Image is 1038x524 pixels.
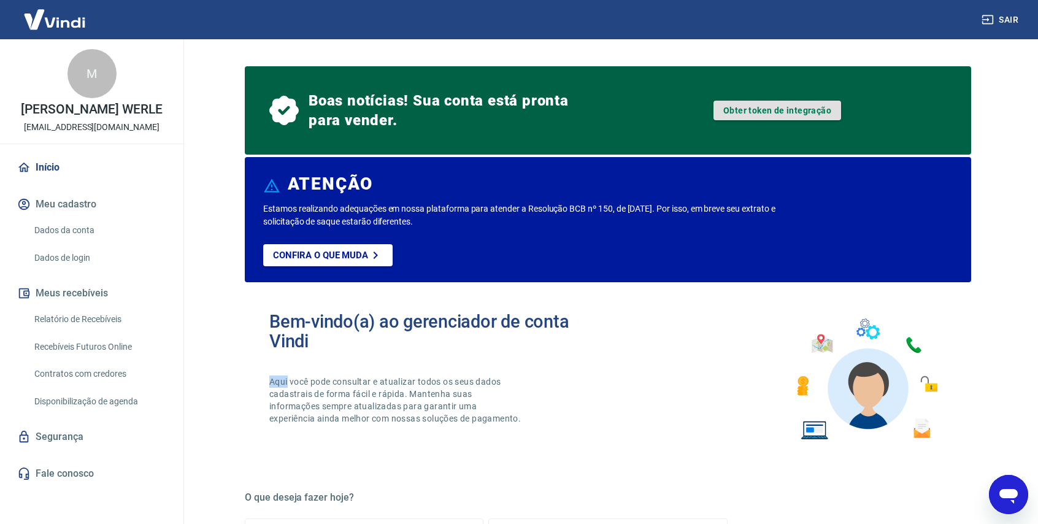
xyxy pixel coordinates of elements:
[15,191,169,218] button: Meu cadastro
[15,1,94,38] img: Vindi
[21,103,163,116] p: [PERSON_NAME] WERLE
[29,361,169,387] a: Contratos com credores
[273,250,368,261] p: Confira o que muda
[269,312,608,351] h2: Bem-vindo(a) ao gerenciador de conta Vindi
[29,334,169,360] a: Recebíveis Futuros Online
[309,91,574,130] span: Boas notícias! Sua conta está pronta para vender.
[29,245,169,271] a: Dados de login
[15,280,169,307] button: Meus recebíveis
[24,121,160,134] p: [EMAIL_ADDRESS][DOMAIN_NAME]
[263,244,393,266] a: Confira o que muda
[15,460,169,487] a: Fale conosco
[979,9,1023,31] button: Sair
[288,178,373,190] h6: ATENÇÃO
[29,307,169,332] a: Relatório de Recebíveis
[29,389,169,414] a: Disponibilização de agenda
[989,475,1028,514] iframe: Botão para abrir a janela de mensagens, conversa em andamento
[67,49,117,98] div: M
[786,312,947,447] img: Imagem de um avatar masculino com diversos icones exemplificando as funcionalidades do gerenciado...
[15,154,169,181] a: Início
[15,423,169,450] a: Segurança
[269,376,523,425] p: Aqui você pode consultar e atualizar todos os seus dados cadastrais de forma fácil e rápida. Mant...
[245,491,971,504] h5: O que deseja fazer hoje?
[29,218,169,243] a: Dados da conta
[263,202,815,228] p: Estamos realizando adequações em nossa plataforma para atender a Resolução BCB nº 150, de [DATE]....
[713,101,841,120] a: Obter token de integração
